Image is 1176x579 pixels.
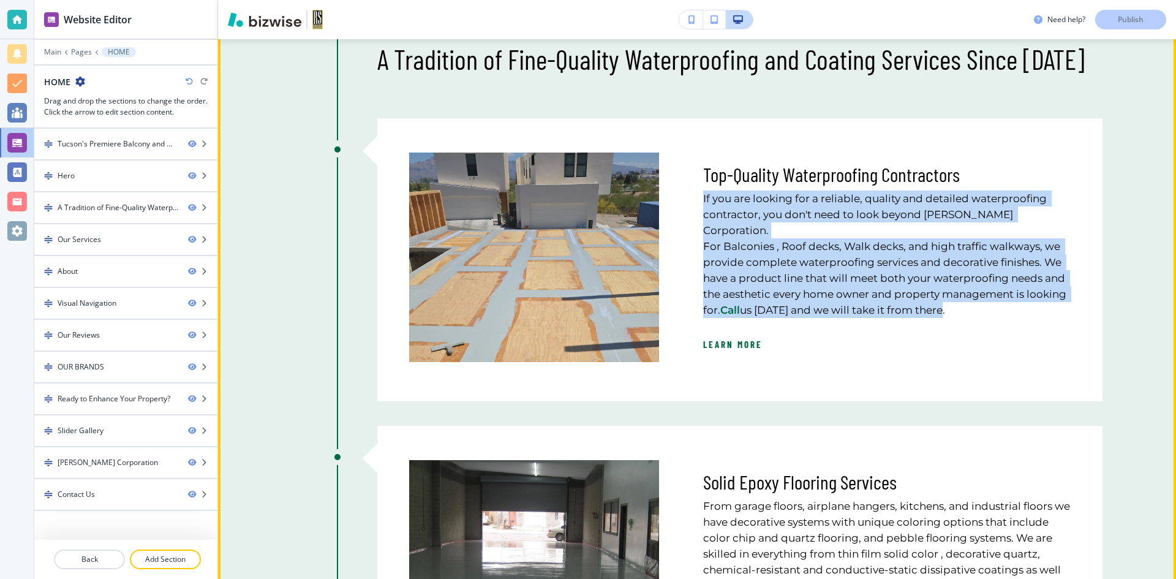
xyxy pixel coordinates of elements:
img: Drag [44,458,53,467]
p: A Tradition of Fine-Quality Waterproofing and Coating Services Since [DATE] [377,43,1102,75]
div: Visual Navigation [58,298,116,309]
img: Drag [44,426,53,435]
div: DragOur Services [34,224,217,255]
div: Contact Us [58,489,95,500]
p: For Balconies , Roof decks, Walk decks, and high traffic walkways, we provide complete waterproof... [703,238,1071,318]
div: Drag[PERSON_NAME] Corporation [34,447,217,478]
div: Hero [58,170,75,181]
h3: Need help? [1047,14,1085,25]
h2: Website Editor [64,12,132,27]
div: DragA Tradition of Fine-Quality Waterproofing and Coating Services Since [DATE] [34,192,217,223]
img: Drag [44,140,53,148]
div: About [58,266,78,277]
h3: Drag and drop the sections to change the order. Click the arrow to edit section content. [44,96,208,118]
div: OUR BRANDS [58,361,104,373]
div: DragVisual Navigation [34,288,217,319]
img: Drag [44,267,53,276]
img: Drag [44,490,53,499]
button: Pages [71,48,92,56]
div: Tucson's Premiere Balcony and Walk Deck Waterproofing Service [58,138,178,149]
button: Main [44,48,61,56]
button: Learn More [703,328,763,361]
div: DragAbout [34,256,217,287]
div: DragSlider Gallery [34,415,217,446]
img: 89914ee11eaab125acbf710d41ff3569.webp [409,153,659,362]
div: Slider Gallery [58,425,104,436]
img: editor icon [44,12,59,27]
h2: HOME [44,75,70,88]
div: R S Herder Corporation [58,457,158,468]
img: Your Logo [312,10,323,29]
div: DragOur Reviews [34,320,217,350]
p: HOME [108,48,130,56]
a: Call [720,304,740,316]
div: DragReady to Enhance Your Property? [34,384,217,414]
p: Solid Epoxy Flooring Services [703,470,1071,493]
p: Back [55,554,124,565]
img: Drag [44,299,53,308]
div: DragTucson's Premiere Balcony and Walk Deck Waterproofing Service [34,129,217,159]
img: Drag [44,172,53,180]
div: DragOUR BRANDS [34,352,217,382]
div: A Tradition of Fine-Quality Waterproofing and Coating Services Since 1977 [58,202,178,213]
span: Learn More [703,337,763,352]
div: Our Reviews [58,330,100,341]
div: Ready to Enhance Your Property? [58,393,170,404]
div: Our Services [58,234,101,245]
p: Top-Quality Waterproofing Contractors [703,162,1071,186]
div: DragContact Us [34,479,217,510]
img: Drag [44,203,53,212]
img: Drag [44,363,53,371]
img: Drag [44,331,53,339]
img: Drag [44,395,53,403]
p: If you are looking for a reliable, quality and detailed waterproofing contractor, you don't need ... [703,191,1071,238]
button: HOME [102,47,136,57]
div: DragHero [34,161,217,191]
p: Add Section [131,554,200,565]
button: Back [54,550,125,569]
button: Add Section [130,550,201,569]
img: Drag [44,235,53,244]
img: Bizwise Logo [228,12,301,27]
